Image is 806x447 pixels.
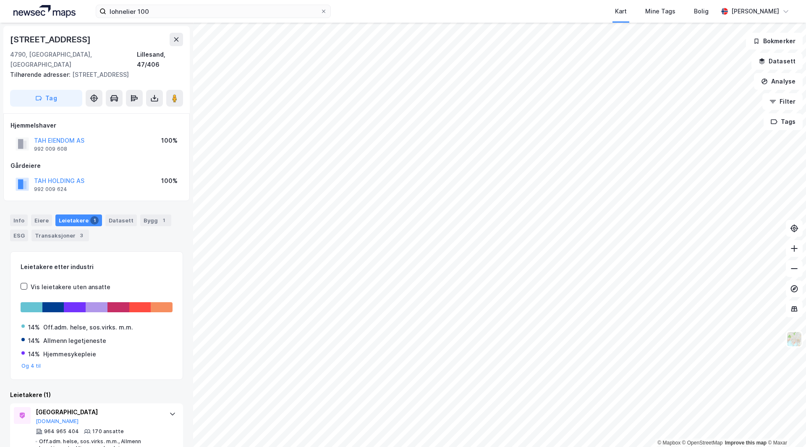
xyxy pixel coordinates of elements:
div: Off.adm. helse, sos.virks. m.m. [43,322,133,332]
img: Z [786,331,802,347]
button: [DOMAIN_NAME] [36,418,79,425]
div: 14% [28,322,40,332]
input: Søk på adresse, matrikkel, gårdeiere, leietakere eller personer [106,5,320,18]
div: Eiere [31,214,52,226]
div: Hjemmelshaver [10,120,183,131]
a: OpenStreetMap [682,440,723,446]
button: Datasett [751,53,803,70]
div: 3 [77,231,86,240]
div: Allmenn legetjeneste [43,336,106,346]
div: [STREET_ADDRESS] [10,33,92,46]
div: 100% [161,136,178,146]
div: [PERSON_NAME] [731,6,779,16]
div: Kontrollprogram for chat [764,407,806,447]
div: Vis leietakere uten ansatte [31,282,110,292]
div: Info [10,214,28,226]
button: Analyse [754,73,803,90]
a: Mapbox [657,440,680,446]
div: Mine Tags [645,6,675,16]
div: Bolig [694,6,709,16]
button: Og 4 til [21,363,41,369]
div: 170 ansatte [92,428,124,435]
div: 964 965 404 [44,428,79,435]
img: logo.a4113a55bc3d86da70a041830d287a7e.svg [13,5,76,18]
div: 100% [161,176,178,186]
div: 14% [28,349,40,359]
div: 14% [28,336,40,346]
div: Bygg [140,214,171,226]
div: 992 009 624 [34,186,67,193]
div: Datasett [105,214,137,226]
div: 1 [160,216,168,225]
div: [GEOGRAPHIC_DATA] [36,407,161,417]
div: Gårdeiere [10,161,183,171]
div: 1 [90,216,99,225]
a: Improve this map [725,440,767,446]
button: Tags [764,113,803,130]
div: Transaksjoner [31,230,89,241]
div: Leietakere [55,214,102,226]
div: 4790, [GEOGRAPHIC_DATA], [GEOGRAPHIC_DATA] [10,50,137,70]
button: Tag [10,90,82,107]
div: Hjemmesykepleie [43,349,96,359]
div: Leietakere (1) [10,390,183,400]
button: Bokmerker [746,33,803,50]
button: Filter [762,93,803,110]
div: Kart [615,6,627,16]
iframe: Chat Widget [764,407,806,447]
div: 992 009 608 [34,146,67,152]
div: ESG [10,230,28,241]
span: Tilhørende adresser: [10,71,72,78]
div: [STREET_ADDRESS] [10,70,176,80]
div: Lillesand, 47/406 [137,50,183,70]
div: Leietakere etter industri [21,262,173,272]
